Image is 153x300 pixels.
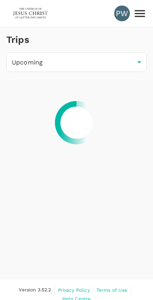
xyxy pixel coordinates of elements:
a: Terms of Use [97,286,127,294]
h1: Trips [6,27,29,52]
span: Version 3.52.2 [19,286,51,294]
span: Terms of Use [97,287,127,293]
img: The Malaysian Church of Jesus Christ of Latter-day Saints [13,5,49,22]
div: Upcoming [6,52,147,72]
a: Privacy Policy [58,286,90,294]
div: PW [114,6,130,21]
span: Privacy Policy [58,287,90,293]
